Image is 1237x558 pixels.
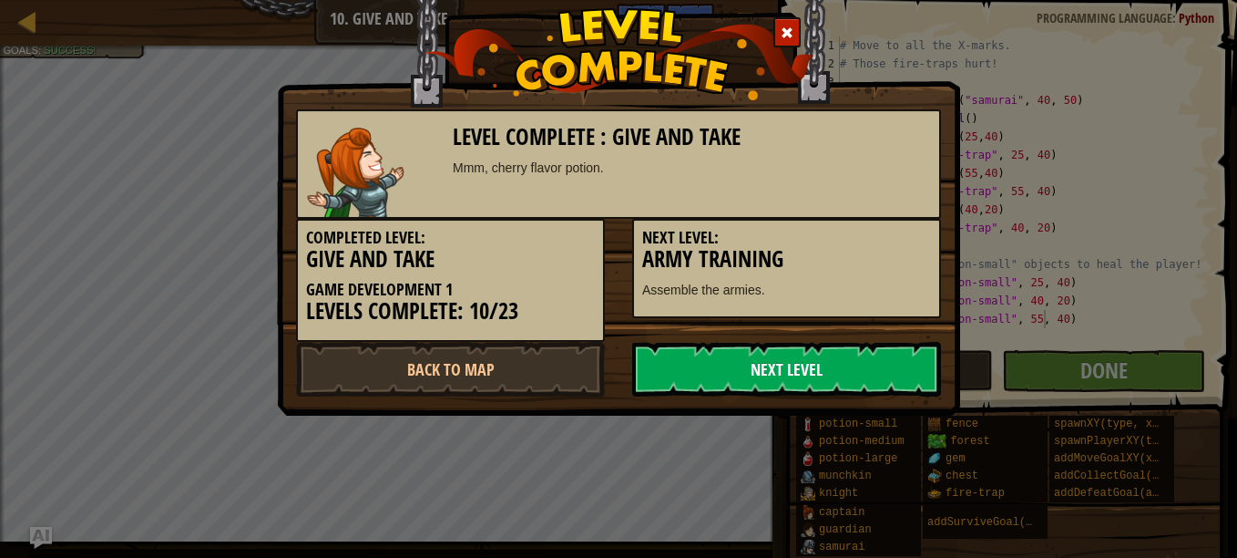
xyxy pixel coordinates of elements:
[642,229,931,247] h5: Next Level:
[306,229,595,247] h5: Completed Level:
[306,281,595,299] h5: Game Development 1
[307,128,404,217] img: captain.png
[453,125,931,150] h3: Level Complete : Give and Take
[306,299,595,324] h3: Levels Complete: 10/23
[296,342,605,397] a: Back to Map
[306,247,595,272] h3: Give and Take
[632,342,941,397] a: Next Level
[453,159,931,177] div: Mmm, cherry flavor potion.
[424,8,814,100] img: level_complete.png
[642,281,931,299] p: Assemble the armies.
[642,247,931,272] h3: Army Training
